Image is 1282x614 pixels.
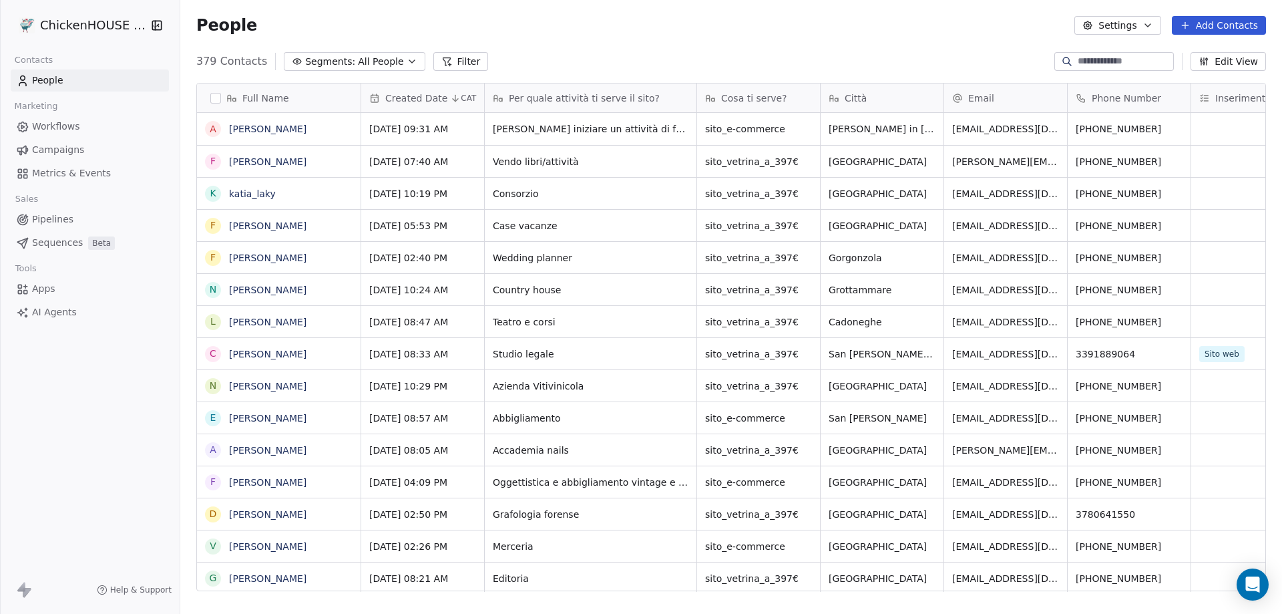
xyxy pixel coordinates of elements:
span: [EMAIL_ADDRESS][DOMAIN_NAME] [952,122,1059,136]
div: k [210,186,216,200]
span: Wedding planner [493,251,688,265]
span: [PERSON_NAME][EMAIL_ADDRESS][DOMAIN_NAME] [952,155,1059,168]
a: [PERSON_NAME] [229,413,306,424]
div: D [210,507,217,521]
span: [PHONE_NUMBER] [1076,155,1183,168]
span: CAT [461,93,476,104]
a: Help & Support [97,585,172,595]
span: [DATE] 07:40 AM [369,155,476,168]
span: [GEOGRAPHIC_DATA] [829,572,935,585]
div: Per quale attività ti serve il sito? [485,84,696,112]
a: Metrics & Events [11,162,169,184]
span: Beta [88,237,115,250]
span: [GEOGRAPHIC_DATA] [829,219,935,233]
span: [PHONE_NUMBER] [1076,444,1183,457]
span: [DATE] 08:21 AM [369,572,476,585]
span: AI Agents [32,305,77,319]
span: [EMAIL_ADDRESS][DOMAIN_NAME] [952,508,1059,521]
a: AI Agents [11,301,169,323]
a: Campaigns [11,139,169,161]
img: 4.jpg [19,17,35,33]
span: [DATE] 10:24 AM [369,283,476,297]
span: sito_vetrina_a_397€ [705,572,812,585]
span: [DATE] 09:31 AM [369,122,476,136]
span: sito_vetrina_a_397€ [705,508,812,521]
span: 3780641550 [1076,508,1183,521]
span: Case vacanze [493,219,688,233]
a: [PERSON_NAME] [229,285,306,295]
span: [PERSON_NAME][EMAIL_ADDRESS][DOMAIN_NAME] [952,444,1059,457]
span: 379 Contacts [196,53,267,69]
span: Contacts [9,50,59,70]
span: sito_vetrina_a_397€ [705,283,812,297]
span: Sequences [32,236,83,250]
span: Sales [9,189,44,209]
div: F [210,251,216,265]
a: [PERSON_NAME] [229,317,306,327]
button: Add Contacts [1172,16,1266,35]
div: F [210,475,216,489]
span: sito_vetrina_a_397€ [705,251,812,265]
span: [EMAIL_ADDRESS][DOMAIN_NAME] [952,187,1059,200]
span: [GEOGRAPHIC_DATA] [829,540,935,553]
span: Vendo libri/attività [493,155,688,168]
div: Phone Number [1068,84,1191,112]
span: [DATE] 05:53 PM [369,219,476,233]
div: Email [944,84,1067,112]
span: Help & Support [110,585,172,595]
span: [DATE] 04:09 PM [369,476,476,489]
span: Grottammare [829,283,935,297]
span: [EMAIL_ADDRESS][DOMAIN_NAME] [952,315,1059,329]
span: [DATE] 10:29 PM [369,379,476,393]
a: [PERSON_NAME] [229,541,306,552]
a: katia_laky [229,188,276,199]
div: L [210,315,216,329]
span: [PHONE_NUMBER] [1076,412,1183,425]
a: Workflows [11,116,169,138]
span: [PHONE_NUMBER] [1076,572,1183,585]
span: Grafologia forense [493,508,688,521]
span: Azienda Vitivinicola [493,379,688,393]
span: [DATE] 10:19 PM [369,187,476,200]
span: [DATE] 02:50 PM [369,508,476,521]
span: Oggettistica e abbigliamento vintage e repro [493,476,688,489]
a: Apps [11,278,169,300]
div: F [210,218,216,233]
span: 3391889064 [1076,347,1183,361]
a: [PERSON_NAME] [229,573,306,584]
div: G [210,571,217,585]
span: [DATE] 08:05 AM [369,444,476,457]
span: Tools [9,259,42,279]
a: [PERSON_NAME] [229,445,306,456]
span: [DATE] 02:40 PM [369,251,476,265]
div: N [210,379,216,393]
span: [EMAIL_ADDRESS][DOMAIN_NAME] [952,251,1059,265]
span: [PHONE_NUMBER] [1076,187,1183,200]
span: [GEOGRAPHIC_DATA] [829,155,935,168]
a: [PERSON_NAME] [229,156,306,167]
span: [DATE] 08:57 AM [369,412,476,425]
a: People [11,69,169,92]
span: Merceria [493,540,688,553]
a: SequencesBeta [11,232,169,254]
span: San [PERSON_NAME] [829,412,935,425]
a: [PERSON_NAME] [229,477,306,488]
a: [PERSON_NAME] [229,220,306,231]
span: San [PERSON_NAME] Di Callalta [829,347,935,361]
div: F [210,154,216,168]
span: [EMAIL_ADDRESS][DOMAIN_NAME] [952,347,1059,361]
span: Abbigliamento [493,412,688,425]
span: Phone Number [1092,92,1161,105]
span: Workflows [32,120,80,134]
a: Pipelines [11,208,169,231]
span: [EMAIL_ADDRESS][DOMAIN_NAME] [952,476,1059,489]
span: [PHONE_NUMBER] [1076,540,1183,553]
div: V [210,539,216,553]
span: Cosa ti serve? [721,92,787,105]
div: A [210,443,216,457]
span: [EMAIL_ADDRESS][DOMAIN_NAME] [952,572,1059,585]
span: Segments: [305,55,355,69]
span: [EMAIL_ADDRESS][DOMAIN_NAME] [952,412,1059,425]
span: [DATE] 08:33 AM [369,347,476,361]
a: [PERSON_NAME] [229,349,306,359]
